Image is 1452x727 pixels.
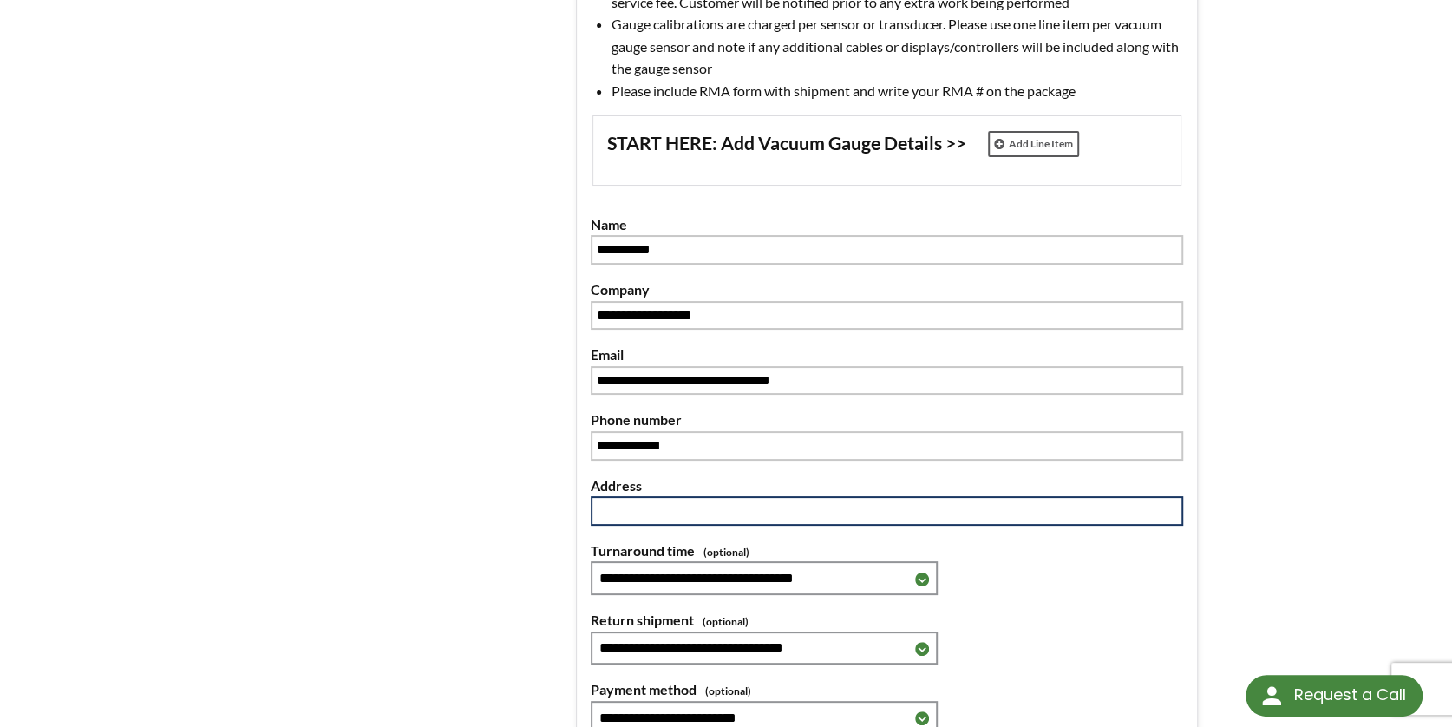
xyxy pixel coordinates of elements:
div: Request a Call [1293,675,1405,715]
li: Gauge calibrations are charged per sensor or transducer. Please use one line item per vacuum gaug... [612,13,1184,80]
label: Company [591,278,1184,301]
div: Request a Call [1246,675,1423,717]
img: round button [1258,682,1285,710]
label: Payment method [591,678,1184,701]
label: Name [591,213,1184,236]
label: Address [591,475,1184,497]
label: Phone number [591,409,1184,431]
a: Add Line Item [988,131,1079,157]
label: Email [591,344,1184,366]
label: Return shipment [591,609,1184,632]
span: START HERE: Add Vacuum Gauge Details >> [607,132,966,156]
li: Please include RMA form with shipment and write your RMA # on the package [612,80,1184,102]
label: Turnaround time [591,540,1184,562]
